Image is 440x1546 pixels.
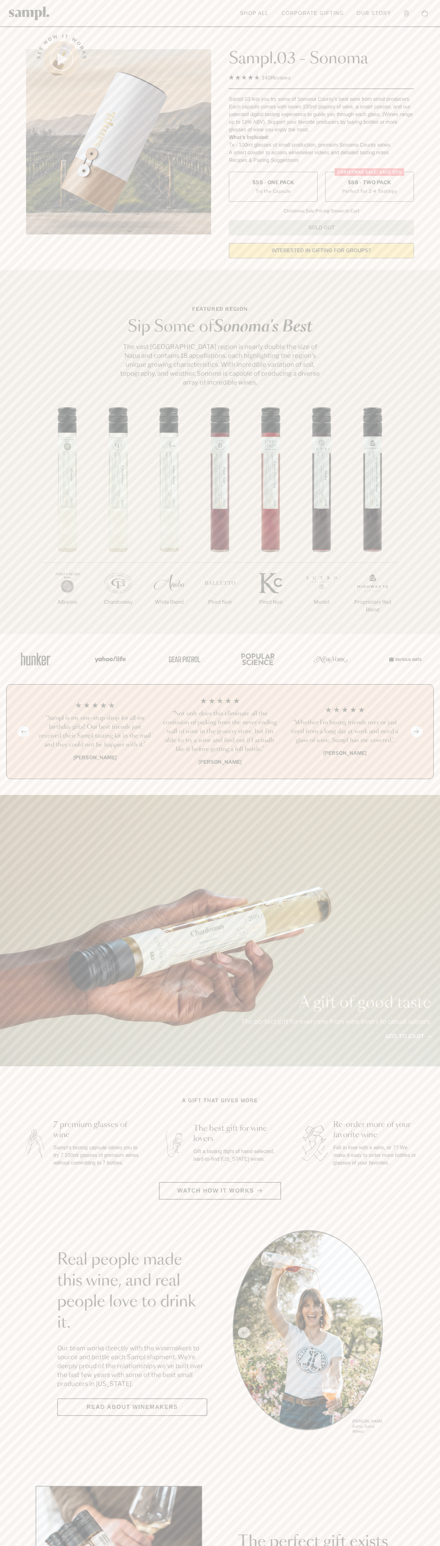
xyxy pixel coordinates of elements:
li: 7x - 100ml glasses of small production, premium Sonoma County wines [229,141,414,149]
h3: “Sampl is my one-stop shop for all my birthday gifts! Our best friends just received their Sampl ... [38,714,153,749]
li: 1 / 7 [42,407,93,626]
p: Merlot [296,598,347,606]
small: Perfect For 2-4 Tastings [342,188,397,194]
p: Pinot Noir [245,598,296,606]
li: Christmas Sale Pricing Shown In Cart [280,208,362,214]
li: 2 / 7 [93,407,144,626]
img: Sampl logo [9,6,50,20]
p: [PERSON_NAME] Sutro, Sutro Wines [352,1419,383,1434]
div: 140Reviews [229,73,291,82]
p: Our team works directly with the winemakers to source and bottle each Sampl shipment. We’re deepl... [57,1344,207,1388]
strong: What’s Included: [229,135,269,140]
h3: Re-order more of your favorite wine [333,1120,420,1140]
h2: Sip Some of [118,319,322,335]
p: A gift of good taste [241,995,431,1011]
p: Gift a tasting flight of hand-selected, hard-to-find [US_STATE] wines. [193,1148,280,1163]
li: 7 / 7 [347,407,398,634]
button: Previous slide [17,726,29,737]
img: Artboard_5_7fdae55a-36fd-43f7-8bfd-f74a06a2878e_x450.png [164,645,202,673]
li: 6 / 7 [296,407,347,626]
span: Reviews [271,75,291,81]
button: Sold Out [229,220,414,235]
a: Add to cart [385,1032,431,1041]
a: Our Story [354,6,395,20]
img: Sampl.03 - Sonoma [26,49,211,234]
img: Artboard_6_04f9a106-072f-468a-bdd7-f11783b05722_x450.png [90,645,128,673]
p: Proprietary Red Blend [347,598,398,614]
li: 5 / 7 [245,407,296,626]
span: 140 [262,75,271,81]
em: Sonoma's Best [214,319,313,335]
a: Read about Winemakers [57,1398,207,1416]
b: [PERSON_NAME] [323,750,367,756]
p: The vast [GEOGRAPHIC_DATA] region is nearly double the size of Napa and contains 18 appellations,... [118,342,322,387]
img: Artboard_7_5b34974b-f019-449e-91fb-745f8d0877ee_x450.png [385,645,423,673]
li: 4 / 7 [195,407,245,626]
li: Recipes & Pairing Suggestions [229,157,414,164]
h3: “Not only does this eliminate all the confusion of picking from the never ending wall of wine in ... [163,709,278,754]
button: Next slide [411,726,423,737]
li: 2 / 4 [163,697,278,766]
p: Pinot Noir [195,598,245,606]
li: 1 / 4 [38,697,153,766]
div: slide 1 [233,1230,383,1435]
p: White Blend [144,598,195,606]
li: A smart coaster to access winemaker videos and detailed tasting notes. [229,149,414,157]
ul: carousel [233,1230,383,1435]
b: [PERSON_NAME] [73,755,117,761]
h1: Sampl.03 - Sonoma [229,49,414,68]
p: Chardonnay [93,598,144,606]
li: 3 / 7 [144,407,195,626]
b: [PERSON_NAME] [198,759,242,765]
img: Artboard_1_c8cd28af-0030-4af1-819c-248e302c7f06_x450.png [17,645,55,673]
h3: The best gift for wine lovers [193,1124,280,1144]
p: Albarino [42,598,93,606]
a: Shop All [237,6,272,20]
span: $88 - Two Pack [348,179,391,186]
p: Sampl's tasting capsule allows you to try 7 100ml glasses of premium wines without committing to ... [53,1144,140,1167]
button: See how it works [44,41,79,77]
div: Christmas SALE! Save 20% [335,168,404,176]
p: Fall in love with a wine, or 7? We make it easy to order more bottles or glasses of your favorites. [333,1144,420,1167]
img: Artboard_4_28b4d326-c26e-48f9-9c80-911f17d6414e_x450.png [238,645,276,673]
small: Try the Capsule [256,188,291,194]
h2: Real people made this wine, and real people love to drink it. [57,1250,207,1334]
a: interested in gifting for groups? [229,243,414,258]
div: Sampl.03 lets you try some of Sonoma County's best wine from small producers. Each capsule comes ... [229,95,414,134]
button: Watch how it works [159,1182,281,1200]
h3: 7 premium glasses of wine [53,1120,140,1140]
p: Featured Region [118,305,322,313]
li: 3 / 4 [287,697,402,766]
h2: A gift that gives more [182,1097,258,1104]
p: The perfect gift for everyone from wine lovers to casual sippers. [241,1017,431,1026]
img: Artboard_3_0b291449-6e8c-4d07-b2c2-3f3601a19cd1_x450.png [312,645,350,673]
span: $55 - One Pack [252,179,294,186]
a: Corporate Gifting [278,6,347,20]
h3: “Whether I'm having friends over or just tired from a long day at work and need a glass of wine, ... [287,718,402,745]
